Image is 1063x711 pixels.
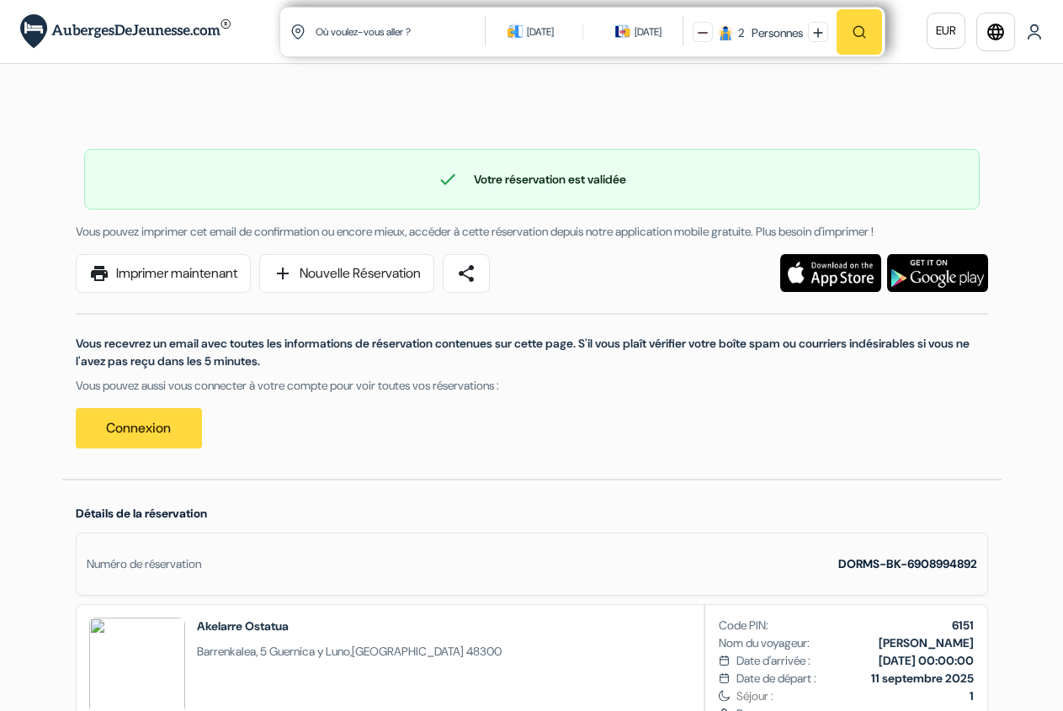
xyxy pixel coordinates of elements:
img: User Icon [1026,24,1043,40]
span: check [438,169,458,189]
i: language [986,22,1006,42]
div: [DATE] [527,24,554,40]
span: share [456,263,476,284]
span: Date d'arrivée : [736,652,811,670]
img: guest icon [718,25,733,40]
span: Séjour : [736,687,973,705]
img: plus [813,28,823,38]
img: Téléchargez l'application gratuite [887,254,988,292]
p: Vous pouvez aussi vous connecter à votre compte pour voir toutes vos réservations : [76,377,988,395]
img: calendarIcon icon [615,24,630,39]
a: language [976,13,1015,51]
span: Détails de la réservation [76,506,207,521]
img: calendarIcon icon [508,24,523,39]
div: Numéro de réservation [87,555,201,573]
b: [PERSON_NAME] [879,635,974,650]
div: 2 [738,24,744,42]
img: Téléchargez l'application gratuite [780,254,881,292]
b: 1 [970,688,974,703]
p: Vous recevrez un email avec toutes les informations de réservation contenues sur cette page. S'il... [76,335,988,370]
img: minus [698,28,708,38]
a: printImprimer maintenant [76,254,251,293]
span: Nom du voyageur: [719,634,810,652]
span: Barrenkalea, 5 [197,644,267,659]
span: Vous pouvez imprimer cet email de confirmation ou encore mieux, accéder à cette réservation depui... [76,224,874,239]
span: Date de départ : [736,670,816,687]
h2: Akelarre Ostatua [197,618,502,634]
img: location icon [290,24,306,40]
span: 48300 [466,644,502,659]
a: share [443,254,490,293]
div: [DATE] [635,24,662,40]
span: [GEOGRAPHIC_DATA] [352,644,464,659]
a: addNouvelle Réservation [259,254,434,293]
b: 6151 [952,618,974,633]
span: add [273,263,293,284]
img: AubergesDeJeunesse.com [20,14,231,49]
div: Votre réservation est validée [85,169,979,189]
div: Personnes [747,24,803,42]
a: Connexion [76,408,202,448]
input: Ville, université ou logement [314,11,488,52]
span: Code PIN: [719,617,768,634]
span: , [197,643,502,661]
span: print [89,263,109,284]
a: EUR [927,13,965,49]
span: Guernica y Luno [269,644,350,659]
b: 11 septembre 2025 [871,671,974,686]
strong: DORMS-BK-6908994892 [838,556,977,571]
b: [DATE] 00:00:00 [879,653,974,668]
